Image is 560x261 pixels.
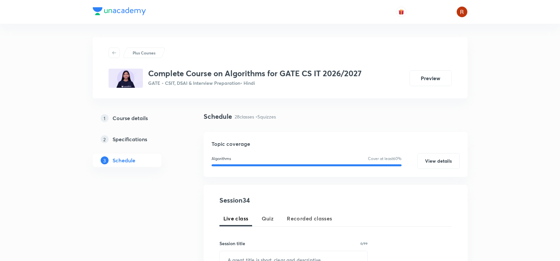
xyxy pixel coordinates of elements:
span: Quiz [262,214,274,222]
h6: Session title [219,240,245,247]
h5: Schedule [113,156,135,164]
img: E958BC5C-A32D-4314-84A9-55DC74776FF5_plus.png [109,69,143,88]
p: 1 [101,114,109,122]
span: Recorded classes [287,214,332,222]
p: Plus Courses [133,50,155,56]
button: Preview [410,70,452,86]
p: 0/99 [360,242,368,245]
button: View details [417,153,460,169]
p: 2 [101,135,109,143]
p: 28 classes [235,113,254,120]
a: Company Logo [93,7,146,17]
p: 3 [101,156,109,164]
p: • 5 quizzes [255,113,276,120]
p: GATE - CSIT, DSAI & Interview Preparation • Hindi [148,80,362,86]
img: avatar [398,9,404,15]
h5: Course details [113,114,148,122]
h4: Schedule [204,112,232,121]
a: 2Specifications [93,133,182,146]
img: Company Logo [93,7,146,15]
a: 1Course details [93,112,182,125]
button: avatar [396,7,407,17]
img: Rupsha chowdhury [456,6,468,17]
p: Cover at least 60 % [368,156,402,162]
h5: Specifications [113,135,147,143]
h3: Complete Course on Algorithms for GATE CS IT 2026/2027 [148,69,362,78]
span: Live class [223,214,248,222]
h5: Topic coverage [212,140,460,148]
h4: Session 34 [219,195,340,205]
p: Algorithms [212,156,231,162]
